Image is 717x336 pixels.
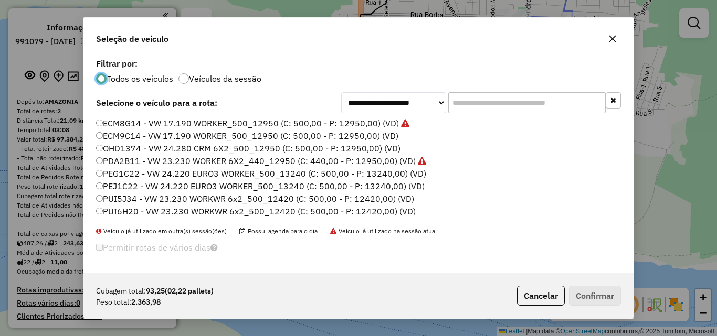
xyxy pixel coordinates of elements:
label: ECM8G14 - VW 17.190 WORKER_500_12950 (C: 500,00 - P: 12950,00) (VD) [96,117,409,129]
label: OHD1374 - VW 24.280 CRM 6X2_500_12950 (C: 500,00 - P: 12950,00) (VD) [96,142,400,155]
input: PEJ1C22 - VW 24.220 EURO3 WORKER_500_13240 (C: 500,00 - P: 13240,00) (VD) [96,182,103,189]
label: PDA2B11 - VW 23.230 WORKER 6X2_440_12950 (C: 440,00 - P: 12950,00) (VD) [96,155,426,167]
label: Permitir rotas de vários dias [96,237,218,257]
input: ECM9C14 - VW 17.190 WORKER_500_12950 (C: 500,00 - P: 12950,00) (VD) [96,132,103,139]
strong: Selecione o veículo para a rota: [96,97,217,108]
label: Todos os veiculos [107,74,173,83]
label: PUI5J34 - VW 23.230 WORKWR 6x2_500_12420 (C: 500,00 - P: 12420,00) (VD) [96,192,414,205]
label: PUI6H20 - VW 23.230 WORKWR 6x2_500_12420 (C: 500,00 - P: 12420,00) (VD) [96,205,416,218]
span: Cubagem total: [96,286,146,297]
label: Veículos da sessão [189,74,261,83]
input: PUI5J34 - VW 23.230 WORKWR 6x2_500_12420 (C: 500,00 - P: 12420,00) (VD) [96,195,103,202]
span: Veículo já utilizado em outra(s) sessão(ões) [96,227,227,235]
span: (02,22 pallets) [165,286,214,296]
input: PEG1C22 - VW 24.220 EURO3 WORKER_500_13240 (C: 500,00 - P: 13240,00) (VD) [96,170,103,177]
label: PEG1C22 - VW 24.220 EURO3 WORKER_500_13240 (C: 500,00 - P: 13240,00) (VD) [96,167,426,180]
button: Cancelar [517,286,565,306]
i: Selecione pelo menos um veículo [210,243,218,252]
label: ECM9C14 - VW 17.190 WORKER_500_12950 (C: 500,00 - P: 12950,00) (VD) [96,129,398,142]
input: PUI6H20 - VW 23.230 WORKWR 6x2_500_12420 (C: 500,00 - P: 12420,00) (VD) [96,208,103,214]
span: Veículo já utilizado na sessão atual [330,227,437,235]
i: Veículo já utilizado na sessão atual [418,157,426,165]
label: Filtrar por: [96,57,621,70]
i: Veículo já utilizado na sessão atual [401,119,409,127]
strong: 93,25 [146,286,214,297]
input: PDA2B11 - VW 23.230 WORKER 6X2_440_12950 (C: 440,00 - P: 12950,00) (VD) [96,157,103,164]
label: PEJ1C22 - VW 24.220 EURO3 WORKER_500_13240 (C: 500,00 - P: 13240,00) (VD) [96,180,425,192]
span: Possui agenda para o dia [239,227,318,235]
input: OHD1374 - VW 24.280 CRM 6X2_500_12950 (C: 500,00 - P: 12950,00) (VD) [96,145,103,151]
input: ECM8G14 - VW 17.190 WORKER_500_12950 (C: 500,00 - P: 12950,00) (VD) [96,120,103,126]
strong: 2.363,98 [131,297,161,308]
span: Seleção de veículo [96,32,168,45]
span: Peso total: [96,297,131,308]
input: Permitir rotas de vários dias [96,244,103,251]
